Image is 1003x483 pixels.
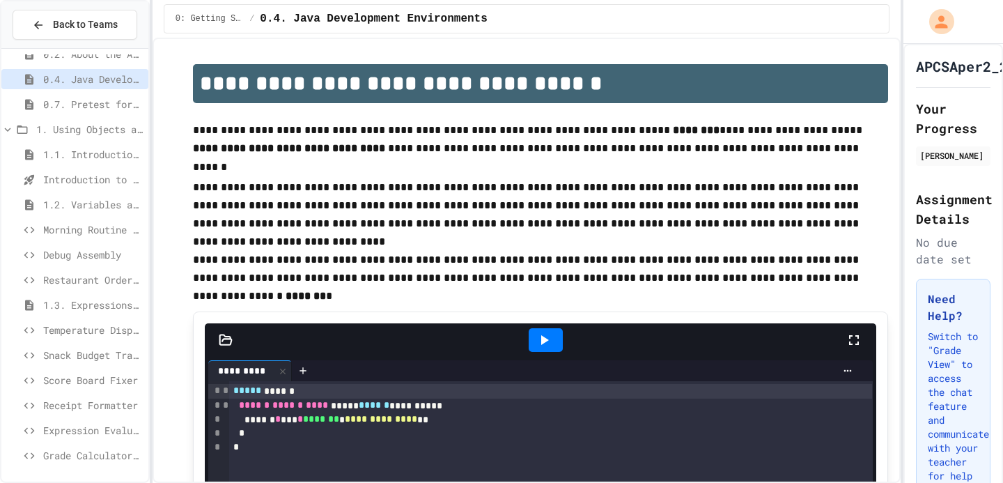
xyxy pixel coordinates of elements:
[43,72,143,86] span: 0.4. Java Development Environments
[43,373,143,388] span: Score Board Fixer
[43,197,143,212] span: 1.2. Variables and Data Types
[36,122,143,137] span: 1. Using Objects and Methods
[916,99,990,138] h2: Your Progress
[43,448,143,463] span: Grade Calculator Pro
[43,147,143,162] span: 1.1. Introduction to Algorithms, Programming, and Compilers
[43,273,143,287] span: Restaurant Order System
[43,298,143,312] span: 1.3. Expressions and Output [New]
[928,291,979,324] h3: Need Help?
[43,323,143,337] span: Temperature Display Fix
[43,97,143,112] span: 0.7. Pretest for the AP CSA Exam
[53,17,118,32] span: Back to Teams
[43,423,143,438] span: Expression Evaluator Fix
[915,6,958,38] div: My Account
[43,222,143,237] span: Morning Routine Fix
[916,234,990,268] div: No due date set
[43,172,143,187] span: Introduction to Algorithms, Programming, and Compilers
[43,47,143,61] span: 0.2. About the AP CSA Exam
[43,348,143,362] span: Snack Budget Tracker
[920,149,986,162] div: [PERSON_NAME]
[13,10,137,40] button: Back to Teams
[43,247,143,262] span: Debug Assembly
[43,398,143,413] span: Receipt Formatter
[176,13,244,24] span: 0: Getting Started
[916,190,990,229] h2: Assignment Details
[260,10,487,27] span: 0.4. Java Development Environments
[249,13,254,24] span: /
